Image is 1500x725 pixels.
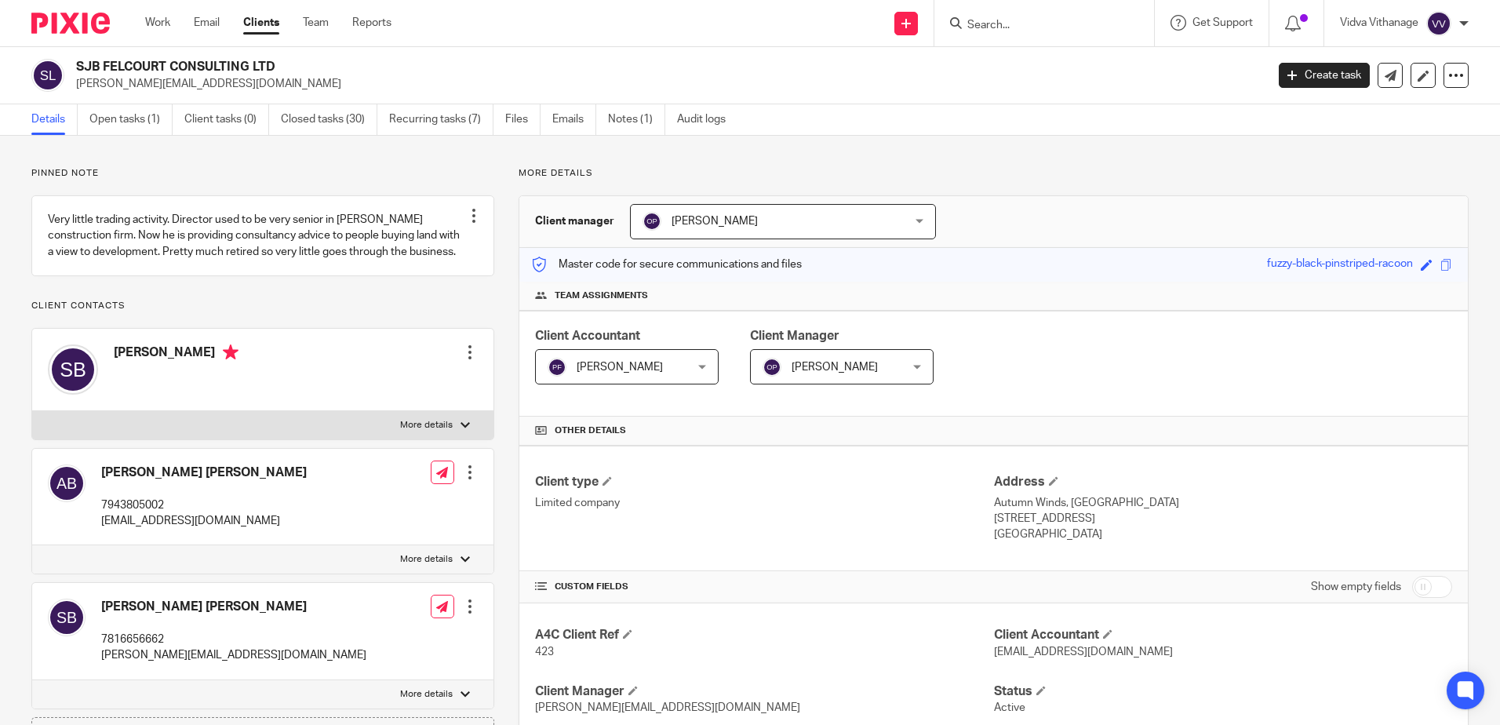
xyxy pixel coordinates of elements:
a: Email [194,15,220,31]
a: Files [505,104,541,135]
h4: Client Accountant [994,627,1452,643]
h4: CUSTOM FIELDS [535,581,993,593]
span: Get Support [1192,17,1253,28]
p: Autumn Winds, [GEOGRAPHIC_DATA] [994,495,1452,511]
p: [PERSON_NAME][EMAIL_ADDRESS][DOMAIN_NAME] [76,76,1255,92]
span: [EMAIL_ADDRESS][DOMAIN_NAME] [994,647,1173,658]
a: Create task [1279,63,1370,88]
p: Vidva Vithanage [1340,15,1418,31]
h4: Client type [535,474,993,490]
a: Clients [243,15,279,31]
p: More details [400,553,453,566]
h2: SJB FELCOURT CONSULTING LTD [76,59,1019,75]
p: More details [519,167,1469,180]
a: Recurring tasks (7) [389,104,493,135]
h4: Status [994,683,1452,700]
span: [PERSON_NAME] [792,362,878,373]
a: Client tasks (0) [184,104,269,135]
img: svg%3E [763,358,781,377]
h4: Address [994,474,1452,490]
a: Reports [352,15,391,31]
span: Active [994,702,1025,713]
span: [PERSON_NAME] [577,362,663,373]
span: Client Manager [750,330,839,342]
p: Limited company [535,495,993,511]
p: More details [400,688,453,701]
p: 7816656662 [101,632,366,647]
img: Pixie [31,13,110,34]
p: 7943805002 [101,497,307,513]
span: Other details [555,424,626,437]
span: [PERSON_NAME] [672,216,758,227]
img: svg%3E [548,358,566,377]
img: svg%3E [1426,11,1451,36]
p: Master code for secure communications and files [531,257,802,272]
a: Work [145,15,170,31]
a: Notes (1) [608,104,665,135]
label: Show empty fields [1311,579,1401,595]
p: Client contacts [31,300,494,312]
a: Open tasks (1) [89,104,173,135]
h4: A4C Client Ref [535,627,993,643]
p: [STREET_ADDRESS] [994,511,1452,526]
a: Closed tasks (30) [281,104,377,135]
span: 423 [535,647,554,658]
img: svg%3E [48,599,86,636]
img: svg%3E [48,344,98,395]
h4: [PERSON_NAME] [PERSON_NAME] [101,599,366,615]
div: fuzzy-black-pinstriped-racoon [1267,256,1413,274]
p: More details [400,419,453,432]
p: [GEOGRAPHIC_DATA] [994,526,1452,542]
img: svg%3E [31,59,64,92]
h4: [PERSON_NAME] [PERSON_NAME] [101,465,307,481]
p: [EMAIL_ADDRESS][DOMAIN_NAME] [101,513,307,529]
p: Pinned note [31,167,494,180]
span: Client Accountant [535,330,640,342]
i: Primary [223,344,238,360]
h4: Client Manager [535,683,993,700]
h3: Client manager [535,213,614,229]
a: Audit logs [677,104,737,135]
input: Search [966,19,1107,33]
h4: [PERSON_NAME] [114,344,238,364]
span: Team assignments [555,290,648,302]
a: Team [303,15,329,31]
p: [PERSON_NAME][EMAIL_ADDRESS][DOMAIN_NAME] [101,647,366,663]
img: svg%3E [48,465,86,502]
img: svg%3E [643,212,661,231]
span: [PERSON_NAME][EMAIL_ADDRESS][DOMAIN_NAME] [535,702,800,713]
a: Details [31,104,78,135]
a: Emails [552,104,596,135]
